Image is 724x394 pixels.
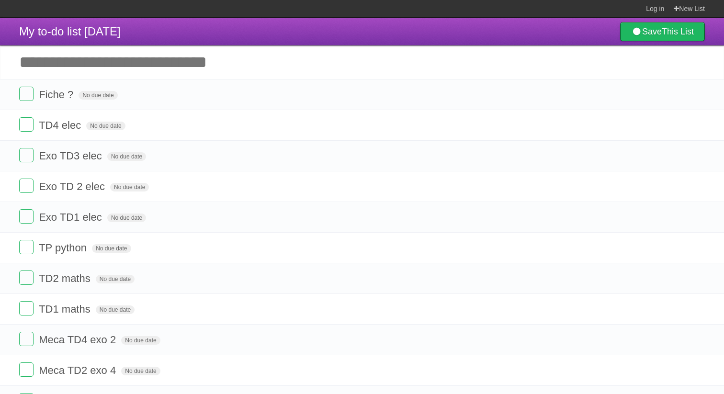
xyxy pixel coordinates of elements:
span: Exo TD 2 elec [39,180,107,192]
span: No due date [110,183,149,191]
span: No due date [79,91,117,100]
a: SaveThis List [620,22,705,41]
span: Exo TD1 elec [39,211,104,223]
label: Done [19,270,34,285]
b: This List [662,27,694,36]
label: Done [19,332,34,346]
span: TP python [39,242,89,254]
span: No due date [96,305,135,314]
span: TD4 elec [39,119,83,131]
label: Done [19,148,34,162]
label: Done [19,362,34,377]
label: Done [19,117,34,132]
span: TD2 maths [39,272,93,284]
label: Done [19,179,34,193]
span: My to-do list [DATE] [19,25,121,38]
span: No due date [121,336,160,345]
span: TD1 maths [39,303,93,315]
label: Done [19,301,34,315]
span: Meca TD2 exo 4 [39,364,118,376]
span: No due date [121,367,160,375]
label: Done [19,87,34,101]
span: Meca TD4 exo 2 [39,334,118,346]
span: Fiche ? [39,89,76,101]
span: No due date [86,122,125,130]
span: Exo TD3 elec [39,150,104,162]
span: No due date [92,244,131,253]
span: No due date [96,275,135,283]
span: No due date [107,152,146,161]
label: Done [19,240,34,254]
label: Done [19,209,34,224]
span: No due date [107,214,146,222]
